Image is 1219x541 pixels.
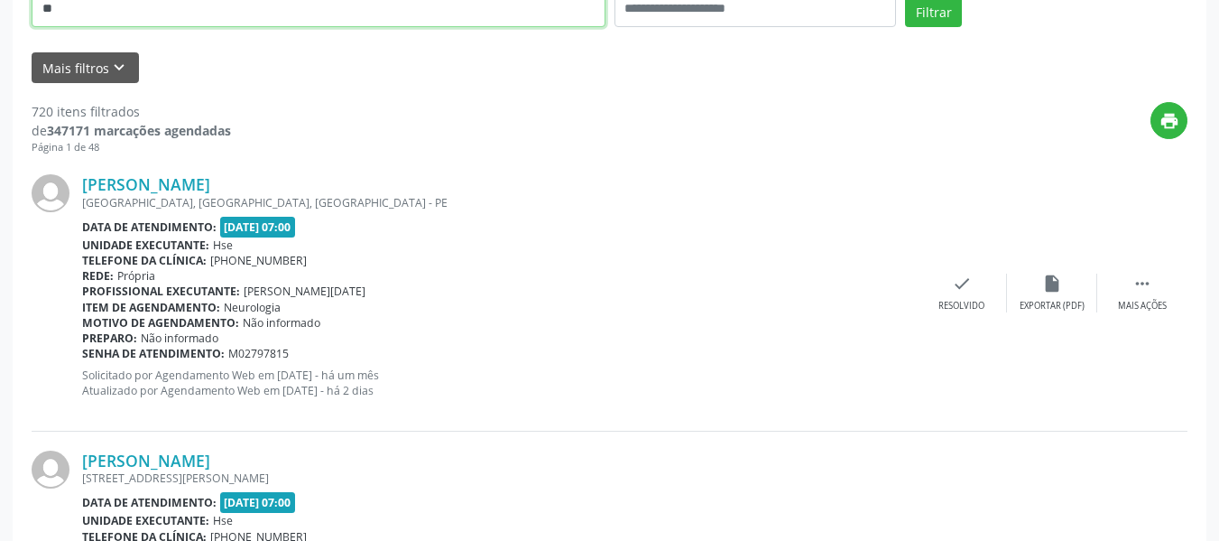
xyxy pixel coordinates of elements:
[1042,274,1062,294] i: insert_drive_file
[82,238,209,253] b: Unidade executante:
[220,492,296,513] span: [DATE] 07:00
[32,52,139,84] button: Mais filtroskeyboard_arrow_down
[243,315,320,331] span: Não informado
[82,315,239,331] b: Motivo de agendamento:
[244,284,365,299] span: [PERSON_NAME][DATE]
[82,268,114,284] b: Rede:
[1020,300,1085,312] div: Exportar (PDF)
[82,471,917,486] div: [STREET_ADDRESS][PERSON_NAME]
[82,284,240,299] b: Profissional executante:
[82,451,210,471] a: [PERSON_NAME]
[32,140,231,155] div: Página 1 de 48
[1118,300,1167,312] div: Mais ações
[82,495,217,510] b: Data de atendimento:
[213,238,233,253] span: Hse
[82,368,917,398] p: Solicitado por Agendamento Web em [DATE] - há um mês Atualizado por Agendamento Web em [DATE] - h...
[117,268,155,284] span: Própria
[213,513,233,528] span: Hse
[210,253,307,268] span: [PHONE_NUMBER]
[32,174,69,212] img: img
[82,174,210,194] a: [PERSON_NAME]
[220,217,296,238] span: [DATE] 07:00
[82,219,217,235] b: Data de atendimento:
[109,58,129,78] i: keyboard_arrow_down
[1159,111,1179,131] i: print
[224,300,281,315] span: Neurologia
[1132,274,1152,294] i: 
[82,300,220,315] b: Item de agendamento:
[32,451,69,489] img: img
[82,331,137,346] b: Preparo:
[1150,102,1187,139] button: print
[228,346,289,361] span: M02797815
[82,346,225,361] b: Senha de atendimento:
[938,300,984,312] div: Resolvido
[82,195,917,210] div: [GEOGRAPHIC_DATA], [GEOGRAPHIC_DATA], [GEOGRAPHIC_DATA] - PE
[47,122,231,139] strong: 347171 marcações agendadas
[141,331,218,346] span: Não informado
[32,121,231,140] div: de
[82,513,209,528] b: Unidade executante:
[82,253,207,268] b: Telefone da clínica:
[32,102,231,121] div: 720 itens filtrados
[952,274,972,294] i: check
